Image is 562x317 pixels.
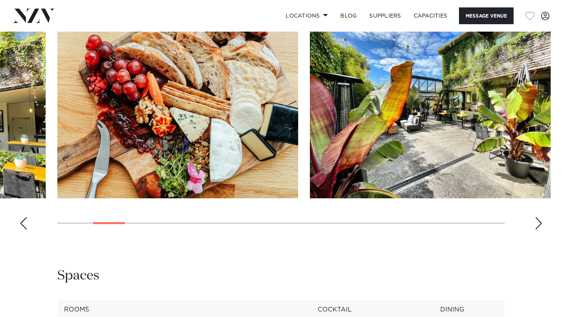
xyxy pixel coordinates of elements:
swiper-slide: 3 / 25 [57,21,298,198]
a: SUPPLIERS [363,7,407,24]
img: nzv-logo.png [12,9,55,23]
h2: Spaces [57,267,100,285]
a: BLOG [334,7,363,24]
a: Locations [279,7,334,24]
button: Message Venue [459,7,514,24]
a: Capacities [407,7,454,24]
swiper-slide: 4 / 25 [310,21,551,198]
